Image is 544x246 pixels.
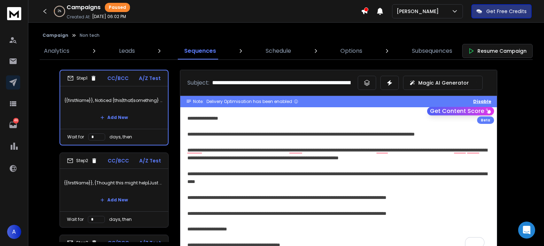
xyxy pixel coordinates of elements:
p: Wait for [67,134,84,140]
p: Analytics [44,47,69,55]
a: Sequences [180,42,220,59]
p: 2 % [58,9,61,13]
p: days, then [109,217,132,222]
p: [PERSON_NAME] [397,8,442,15]
p: A/Z Test [139,75,161,82]
a: Analytics [40,42,74,59]
h1: Campaigns [67,3,101,12]
button: Add New [95,193,134,207]
button: Get Content Score [427,107,494,115]
button: Get Free Credits [471,4,532,18]
p: Subject: [187,79,209,87]
div: Step 2 [67,158,97,164]
button: Disable [473,99,491,104]
div: Beta [477,116,494,124]
div: Open Intercom Messenger [518,222,535,239]
img: logo [7,7,21,20]
p: Magic AI Generator [418,79,469,86]
p: A/Z Test [139,157,161,164]
p: Leads [119,47,135,55]
a: Schedule [261,42,295,59]
a: Subsequences [408,42,457,59]
li: Step1CC/BCCA/Z Test{{firstName}}, Noticed {this|that|something} happening at {{companyName}}Add N... [59,70,169,145]
button: A [7,225,21,239]
p: Get Free Credits [486,8,527,15]
p: {{firstName}}, Noticed {this|that|something} happening at {{companyName}} [64,91,164,110]
button: Add New [95,110,134,125]
p: Created At: [67,14,91,20]
button: Magic AI Generator [403,76,483,90]
button: Resume Campaign [462,44,533,58]
p: Schedule [266,47,291,55]
p: Options [340,47,362,55]
p: CC/BCC [107,75,129,82]
p: days, then [109,134,132,140]
p: Subsequences [412,47,452,55]
div: Step 1 [67,75,97,81]
a: 46 [6,118,20,132]
p: Wait for [67,217,84,222]
li: Step2CC/BCCA/Z Test{{firstName}}, {Thought this might help|Just a thought that could boost} your ... [59,153,169,228]
a: Options [336,42,367,59]
p: 46 [13,118,19,124]
div: Step 3 [67,240,97,246]
span: Note: [193,99,204,104]
p: Non tech [80,33,100,38]
p: {{firstName}}, {Thought this might help|Just a thought that could boost} your pipeline at {{compa... [64,173,164,193]
div: Delivery Optimisation has been enabled [206,99,299,104]
p: Sequences [184,47,216,55]
a: Leads [115,42,139,59]
div: Paused [105,3,130,12]
button: Campaign [42,33,68,38]
p: CC/BCC [108,157,129,164]
p: [DATE] 06:02 PM [92,14,126,19]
